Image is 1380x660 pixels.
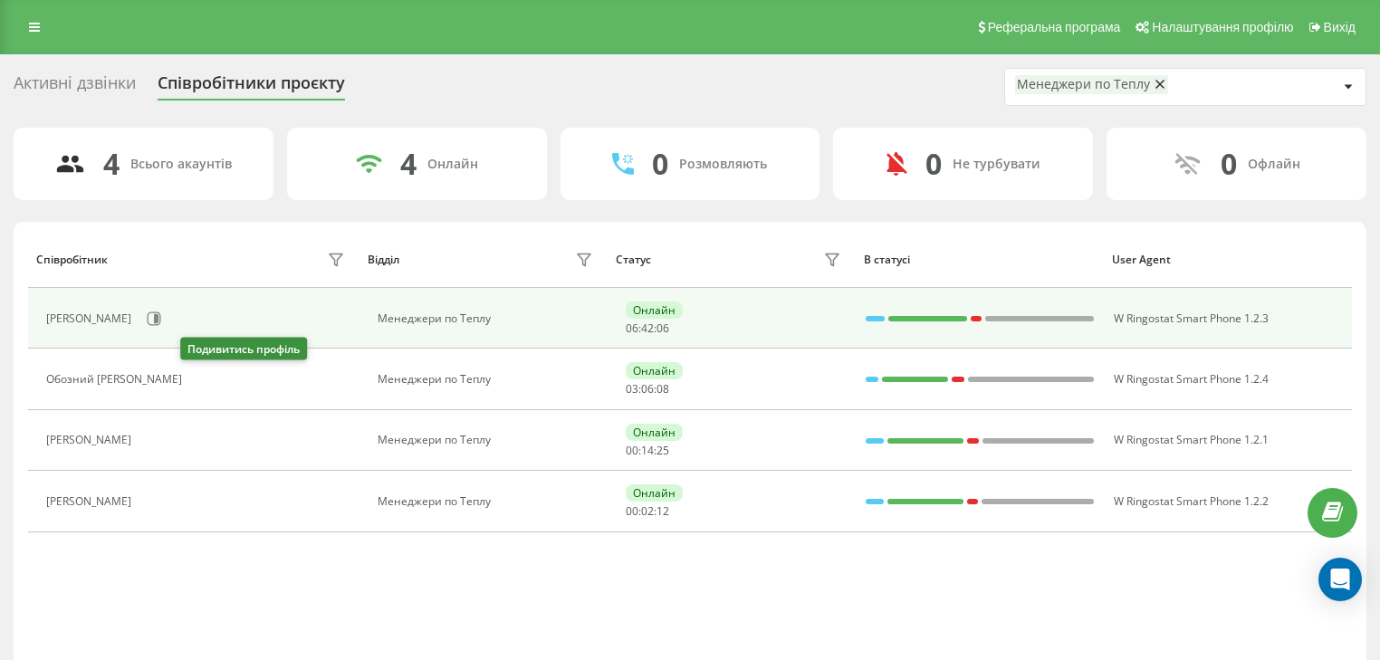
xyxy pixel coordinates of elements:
[626,381,638,397] span: 03
[1324,20,1356,34] span: Вихід
[864,253,1095,266] div: В статусі
[1114,432,1269,447] span: W Ringostat Smart Phone 1.2.1
[1112,253,1343,266] div: User Agent
[14,73,136,101] div: Активні дзвінки
[427,157,478,172] div: Онлайн
[46,312,136,325] div: [PERSON_NAME]
[626,322,669,335] div: : :
[626,443,638,458] span: 00
[368,253,399,266] div: Відділ
[626,503,638,519] span: 00
[641,381,654,397] span: 06
[626,383,669,396] div: : :
[626,484,683,502] div: Онлайн
[656,381,669,397] span: 08
[626,362,683,379] div: Онлайн
[103,147,120,181] div: 4
[1152,20,1293,34] span: Налаштування профілю
[378,373,598,386] div: Менеджери по Теплу
[626,445,669,457] div: : :
[400,147,417,181] div: 4
[656,503,669,519] span: 12
[1017,77,1150,92] div: Менеджери по Теплу
[656,320,669,336] span: 06
[656,443,669,458] span: 25
[378,312,598,325] div: Менеджери по Теплу
[626,505,669,518] div: : :
[626,320,638,336] span: 06
[130,157,232,172] div: Всього акаунтів
[46,373,187,386] div: Обозний [PERSON_NAME]
[953,157,1040,172] div: Не турбувати
[679,157,767,172] div: Розмовляють
[616,253,651,266] div: Статус
[641,443,654,458] span: 14
[46,495,136,508] div: [PERSON_NAME]
[1114,311,1269,326] span: W Ringostat Smart Phone 1.2.3
[1221,147,1237,181] div: 0
[378,495,598,508] div: Менеджери по Теплу
[1248,157,1300,172] div: Офлайн
[988,20,1121,34] span: Реферальна програма
[36,253,108,266] div: Співробітник
[1114,371,1269,387] span: W Ringostat Smart Phone 1.2.4
[641,320,654,336] span: 42
[180,338,307,360] div: Подивитись профіль
[46,434,136,446] div: [PERSON_NAME]
[1114,493,1269,509] span: W Ringostat Smart Phone 1.2.2
[626,301,683,319] div: Онлайн
[641,503,654,519] span: 02
[158,73,345,101] div: Співробітники проєкту
[626,424,683,441] div: Онлайн
[925,147,942,181] div: 0
[378,434,598,446] div: Менеджери по Теплу
[1318,558,1362,601] div: Open Intercom Messenger
[652,147,668,181] div: 0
